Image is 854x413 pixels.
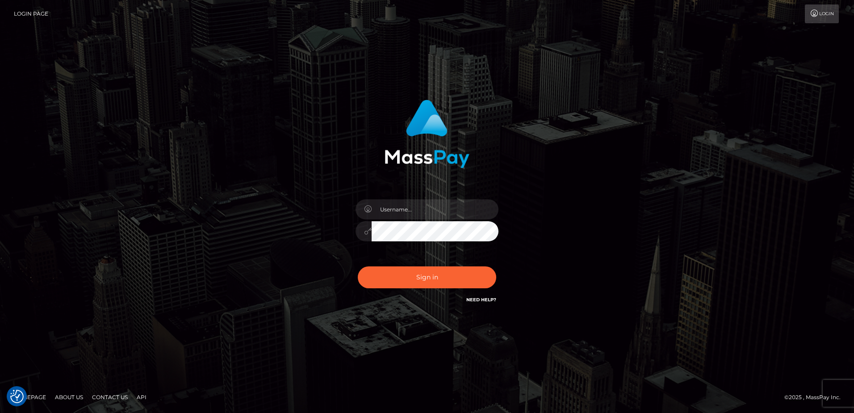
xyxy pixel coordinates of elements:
[358,266,496,288] button: Sign in
[784,392,847,402] div: © 2025 , MassPay Inc.
[466,297,496,303] a: Need Help?
[10,390,50,404] a: Homepage
[372,199,498,219] input: Username...
[88,390,131,404] a: Contact Us
[805,4,839,23] a: Login
[14,4,48,23] a: Login Page
[10,390,24,403] button: Consent Preferences
[385,100,469,168] img: MassPay Login
[51,390,87,404] a: About Us
[10,390,24,403] img: Revisit consent button
[133,390,150,404] a: API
